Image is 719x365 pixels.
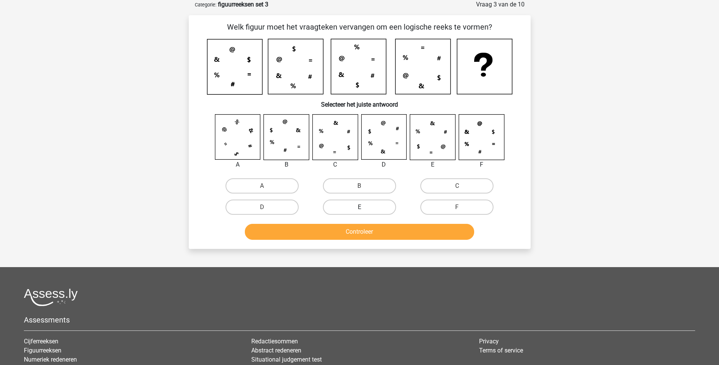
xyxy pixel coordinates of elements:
[24,356,77,363] a: Numeriek redeneren
[404,160,461,169] div: E
[201,95,518,108] h6: Selecteer het juiste antwoord
[307,160,364,169] div: C
[323,178,396,194] label: B
[420,200,493,215] label: F
[251,338,298,345] a: Redactiesommen
[226,200,299,215] label: D
[24,347,61,354] a: Figuurreeksen
[420,178,493,194] label: C
[251,356,322,363] a: Situational judgement test
[24,338,58,345] a: Cijferreeksen
[195,2,216,8] small: Categorie:
[201,21,518,33] p: Welk figuur moet het vraagteken vervangen om een logische reeks te vormen?
[24,315,695,324] h5: Assessments
[323,200,396,215] label: E
[479,347,523,354] a: Terms of service
[24,288,78,306] img: Assessly logo
[453,160,510,169] div: F
[226,178,299,194] label: A
[479,338,499,345] a: Privacy
[218,1,268,8] strong: figuurreeksen set 3
[209,160,266,169] div: A
[245,224,474,240] button: Controleer
[251,347,301,354] a: Abstract redeneren
[356,160,413,169] div: D
[258,160,315,169] div: B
